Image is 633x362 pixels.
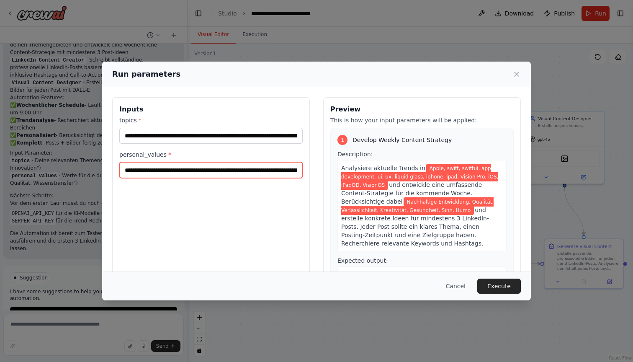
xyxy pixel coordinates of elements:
[119,116,303,124] label: topics
[477,279,521,294] button: Execute
[439,279,472,294] button: Cancel
[119,150,303,159] label: personal_values
[330,116,514,124] p: This is how your input parameters will be applied:
[330,104,514,114] h3: Preview
[341,165,425,171] span: Analysiere aktuelle Trends in
[112,68,180,80] h2: Run parameters
[337,135,347,145] div: 1
[341,197,494,215] span: Variable: personal_values
[337,257,388,264] span: Expected output:
[341,207,489,247] span: und erstelle konkrete Ideen für mindestens 3 LinkedIn-Posts. Jeder Post sollte ein klares Thema, ...
[341,181,482,205] span: und entwickle eine umfassende Content-Strategie für die kommende Woche. Berücksichtige dabei
[341,271,494,303] span: Eine detaillierte wöchentliche Content-Strategie mit mindestens 3 konkreten Post-Ideen, optimalen...
[341,164,498,190] span: Variable: topics
[337,151,373,158] span: Description:
[353,136,452,144] span: Develop Weekly Content Strategy
[119,104,303,114] h3: Inputs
